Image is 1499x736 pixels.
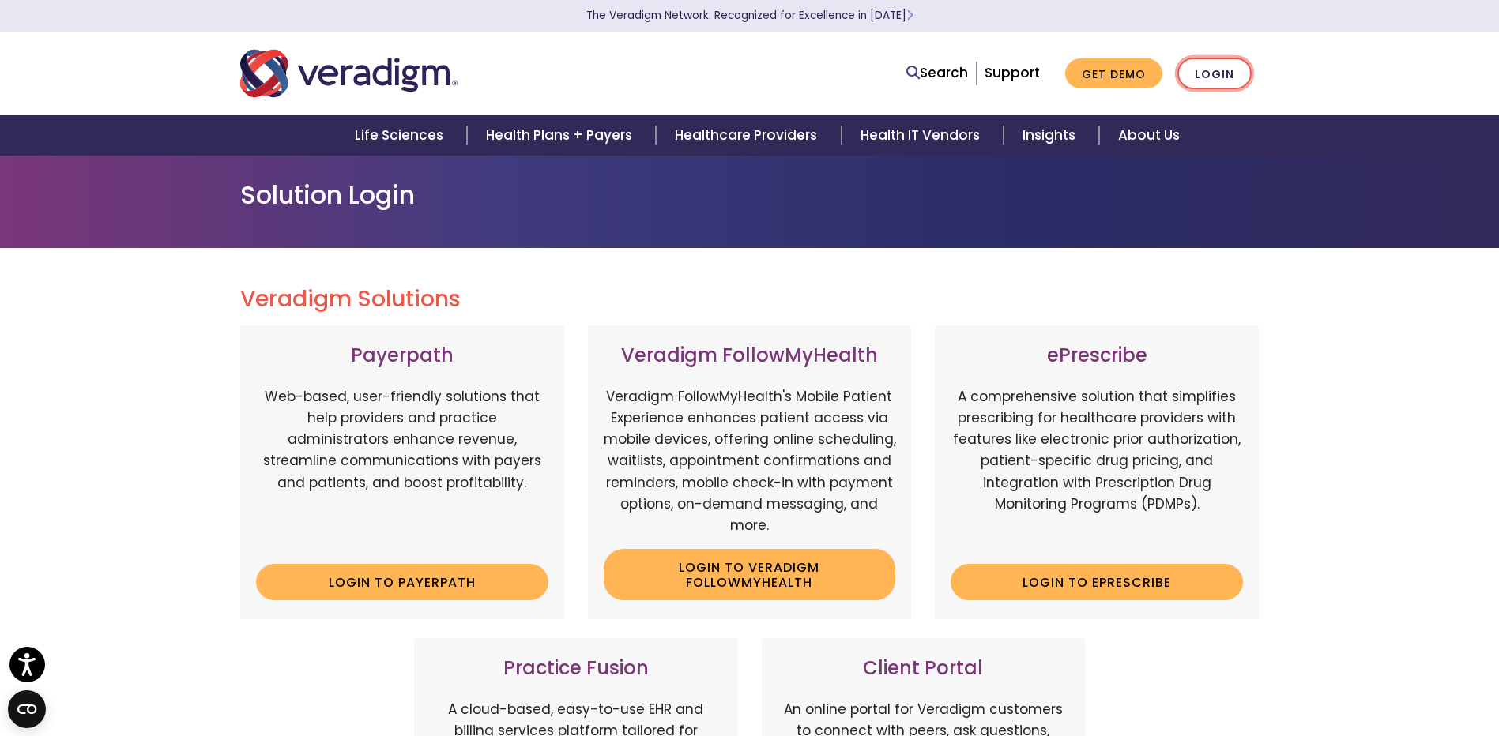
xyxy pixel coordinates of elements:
[1177,58,1252,90] a: Login
[1004,115,1099,156] a: Insights
[604,344,896,367] h3: Veradigm FollowMyHealth
[240,180,1260,210] h1: Solution Login
[1196,622,1480,717] iframe: Drift Chat Widget
[240,47,458,100] img: Veradigm logo
[467,115,656,156] a: Health Plans + Payers
[656,115,841,156] a: Healthcare Providers
[240,286,1260,313] h2: Veradigm Solutions
[951,344,1243,367] h3: ePrescribe
[256,564,548,600] a: Login to Payerpath
[586,8,913,23] a: The Veradigm Network: Recognized for Excellence in [DATE]Learn More
[256,386,548,552] p: Web-based, user-friendly solutions that help providers and practice administrators enhance revenu...
[430,657,722,680] h3: Practice Fusion
[1099,115,1199,156] a: About Us
[951,386,1243,552] p: A comprehensive solution that simplifies prescribing for healthcare providers with features like ...
[778,657,1070,680] h3: Client Portal
[951,564,1243,600] a: Login to ePrescribe
[336,115,467,156] a: Life Sciences
[604,386,896,536] p: Veradigm FollowMyHealth's Mobile Patient Experience enhances patient access via mobile devices, o...
[906,62,968,84] a: Search
[256,344,548,367] h3: Payerpath
[8,690,46,728] button: Open CMP widget
[985,63,1040,82] a: Support
[906,8,913,23] span: Learn More
[604,549,896,600] a: Login to Veradigm FollowMyHealth
[842,115,1004,156] a: Health IT Vendors
[1065,58,1162,89] a: Get Demo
